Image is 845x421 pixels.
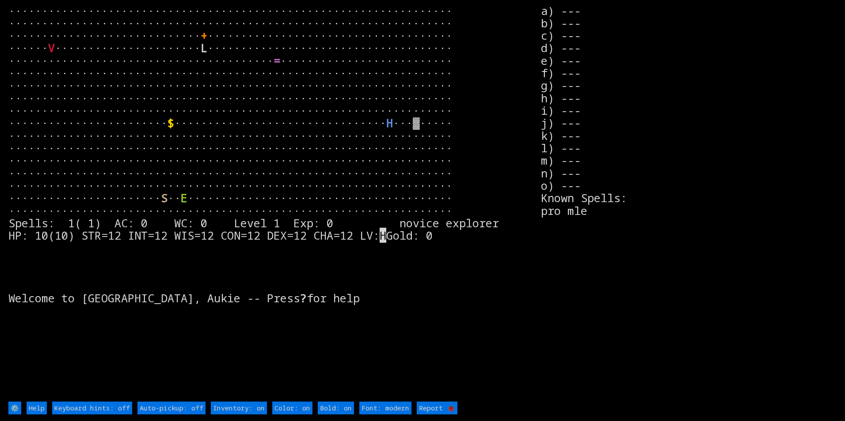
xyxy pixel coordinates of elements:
[161,190,167,205] font: S
[386,115,393,130] font: H
[541,4,837,400] stats: a) --- b) --- c) --- d) --- e) --- f) --- g) --- h) --- i) --- j) --- k) --- l) --- m) --- n) ---...
[181,190,187,205] font: E
[318,402,354,414] input: Bold: on
[48,40,55,55] font: V
[380,228,386,243] mark: H
[27,402,47,414] input: Help
[417,402,457,414] input: Report 🐞
[137,402,206,414] input: Auto-pickup: off
[167,115,174,130] font: $
[201,40,207,55] font: L
[211,402,267,414] input: Inventory: on
[272,402,312,414] input: Color: on
[300,290,307,305] b: ?
[8,4,541,400] larn: ··································································· ·····························...
[201,28,207,43] font: +
[359,402,411,414] input: Font: modern
[8,402,21,414] input: ⚙️
[52,402,132,414] input: Keyboard hints: off
[274,53,280,68] font: =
